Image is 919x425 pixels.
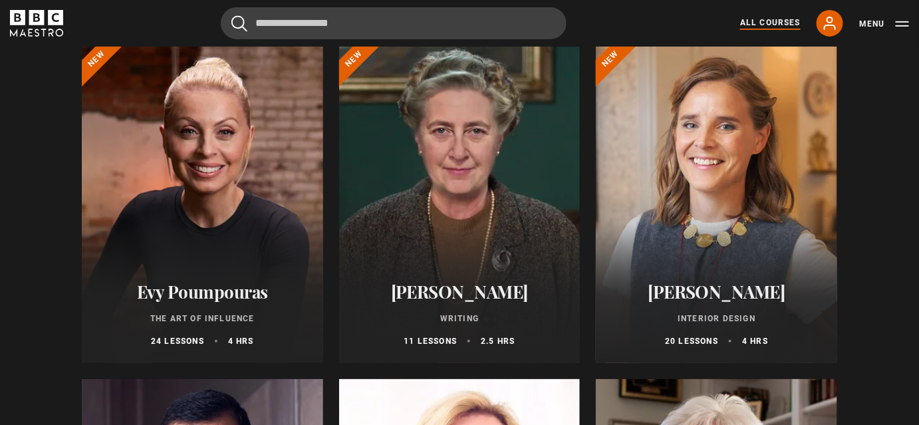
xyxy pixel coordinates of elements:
[228,335,254,347] p: 4 hrs
[151,335,204,347] p: 24 lessons
[612,313,821,325] p: Interior Design
[10,10,63,37] svg: BBC Maestro
[231,15,247,32] button: Submit the search query
[339,44,581,363] a: [PERSON_NAME] Writing 11 lessons 2.5 hrs New
[404,335,457,347] p: 11 lessons
[355,281,565,302] h2: [PERSON_NAME]
[612,281,821,302] h2: [PERSON_NAME]
[221,7,567,39] input: Search
[859,17,909,31] button: Toggle navigation
[596,44,837,363] a: [PERSON_NAME] Interior Design 20 lessons 4 hrs New
[742,335,768,347] p: 4 hrs
[98,313,307,325] p: The Art of Influence
[82,44,323,363] a: Evy Poumpouras The Art of Influence 24 lessons 4 hrs New
[481,335,515,347] p: 2.5 hrs
[355,313,565,325] p: Writing
[665,335,718,347] p: 20 lessons
[740,17,801,30] a: All Courses
[98,281,307,302] h2: Evy Poumpouras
